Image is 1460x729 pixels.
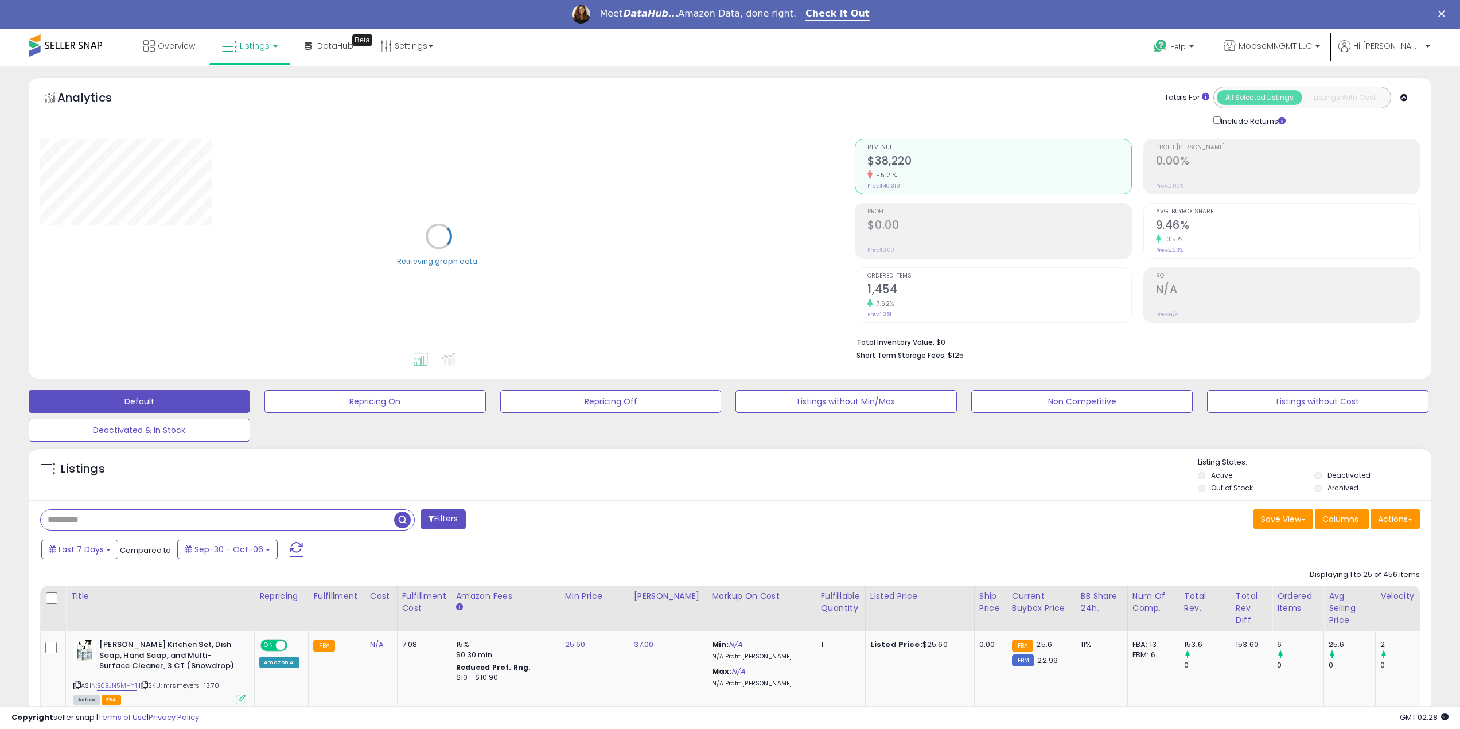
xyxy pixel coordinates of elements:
[867,209,1131,215] span: Profit
[1156,247,1183,254] small: Prev: 8.33%
[1036,639,1052,650] span: 25.6
[456,650,551,660] div: $0.30 min
[1156,154,1419,170] h2: 0.00%
[98,712,147,723] a: Terms of Use
[11,712,53,723] strong: Copyright
[1156,311,1178,318] small: Prev: N/A
[372,29,442,63] a: Settings
[712,680,807,688] p: N/A Profit [PERSON_NAME]
[731,666,745,677] a: N/A
[712,590,811,602] div: Markup on Cost
[1380,660,1427,670] div: 0
[729,639,742,650] a: N/A
[979,640,998,650] div: 0.00
[1012,654,1034,666] small: FBM
[1012,590,1071,614] div: Current Buybox Price
[948,350,964,361] span: $125
[139,681,220,690] span: | SKU: mrsmeyers_13.70
[97,681,137,691] a: B0BJN5MHY1
[867,182,900,189] small: Prev: $40,319
[1236,590,1267,626] div: Total Rev. Diff.
[59,544,104,555] span: Last 7 Days
[1132,640,1170,650] div: FBA: 13
[1371,509,1420,529] button: Actions
[634,639,654,650] a: 37.00
[352,34,372,46] div: Tooltip anchor
[856,337,935,347] b: Total Inventory Value:
[572,5,590,24] img: Profile image for Georgie
[1184,590,1226,614] div: Total Rev.
[61,461,105,477] h5: Listings
[456,640,551,650] div: 15%
[1156,283,1419,298] h2: N/A
[1329,590,1371,626] div: Avg Selling Price
[1380,590,1422,602] div: Velocity
[1184,640,1231,650] div: 153.6
[1322,513,1358,525] span: Columns
[867,247,894,254] small: Prev: $0.00
[1153,39,1167,53] i: Get Help
[870,590,970,602] div: Listed Price
[1081,590,1123,614] div: BB Share 24h.
[867,145,1131,151] span: Revenue
[1329,660,1375,670] div: 0
[1156,209,1419,215] span: Avg. Buybox Share
[421,509,465,529] button: Filters
[867,273,1131,279] span: Ordered Items
[821,590,861,614] div: Fulfillable Quantity
[821,640,856,650] div: 1
[712,639,729,650] b: Min:
[135,29,204,63] a: Overview
[979,590,1002,614] div: Ship Price
[1132,590,1174,614] div: Num of Comp.
[1184,660,1231,670] div: 0
[1253,509,1313,529] button: Save View
[712,653,807,661] p: N/A Profit [PERSON_NAME]
[57,89,134,108] h5: Analytics
[1156,145,1419,151] span: Profit [PERSON_NAME]
[73,640,96,662] img: 41VGQZcai8L._SL40_.jpg
[599,8,796,20] div: Meet Amazon Data, done right.
[500,390,722,413] button: Repricing Off
[634,590,702,602] div: [PERSON_NAME]
[1198,457,1431,468] p: Listing States:
[1215,29,1329,66] a: MooseMNGMT LLC
[867,154,1131,170] h2: $38,220
[1156,219,1419,234] h2: 9.46%
[1239,40,1312,52] span: MooseMNGMT LLC
[456,602,463,613] small: Amazon Fees.
[213,29,286,63] a: Listings
[313,590,360,602] div: Fulfillment
[397,256,481,266] div: Retrieving graph data..
[1156,273,1419,279] span: ROI
[11,712,199,723] div: seller snap | |
[99,640,239,675] b: [PERSON_NAME] Kitchen Set, Dish Soap, Hand Soap, and Multi-Surface Cleaner, 3 CT (Snowdrop)
[1205,114,1299,127] div: Include Returns
[456,662,531,672] b: Reduced Prof. Rng.
[149,712,199,723] a: Privacy Policy
[1380,640,1427,650] div: 2
[259,590,303,602] div: Repricing
[1217,90,1302,105] button: All Selected Listings
[1170,42,1186,52] span: Help
[41,540,118,559] button: Last 7 Days
[1277,660,1323,670] div: 0
[867,219,1131,234] h2: $0.00
[402,590,446,614] div: Fulfillment Cost
[1165,92,1209,103] div: Totals For
[456,673,551,683] div: $10 - $10.90
[870,640,965,650] div: $25.60
[1400,712,1449,723] span: 2025-10-14 02:28 GMT
[1329,640,1375,650] div: 25.6
[73,640,246,703] div: ASIN:
[1037,655,1058,666] span: 22.99
[1338,40,1430,66] a: Hi [PERSON_NAME]
[1236,640,1263,650] div: 153.60
[735,390,957,413] button: Listings without Min/Max
[402,640,442,650] div: 7.08
[71,590,250,602] div: Title
[1277,590,1319,614] div: Ordered Items
[873,171,897,180] small: -5.21%
[158,40,195,52] span: Overview
[240,40,270,52] span: Listings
